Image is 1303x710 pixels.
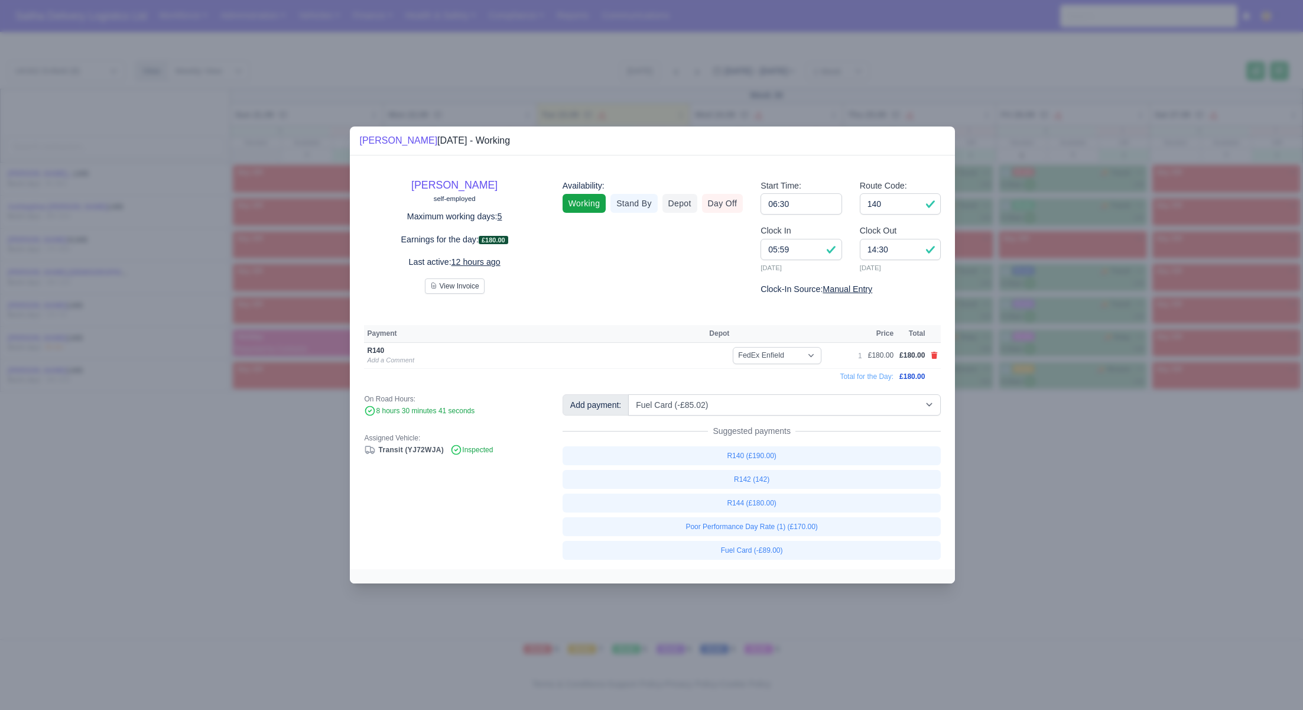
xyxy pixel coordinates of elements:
div: [DATE] - Working [359,134,510,148]
a: R140 (£190.00) [563,446,941,465]
div: Add payment: [563,394,629,416]
label: Start Time: [761,179,801,193]
th: Total [896,325,928,343]
small: [DATE] [761,262,842,273]
a: Transit (YJ72WJA) [364,446,443,454]
p: Maximum working days: [364,210,544,223]
button: View Invoice [425,278,485,294]
label: Clock Out [860,224,897,238]
label: Clock In [761,224,791,238]
span: Total for the Day: [840,372,893,381]
div: Availability: [563,179,743,193]
div: 8 hours 30 minutes 41 seconds [364,406,544,417]
a: R142 (142) [563,470,941,489]
p: Earnings for the day: [364,233,544,247]
span: £180.00 [899,372,925,381]
a: Stand By [610,194,657,213]
a: Day Off [702,194,743,213]
a: Depot [662,194,697,213]
u: Manual Entry [823,284,872,294]
a: Poor Performance Day Rate (1) (£170.00) [563,517,941,536]
div: Clock-In Source: [761,283,941,296]
a: Working [563,194,606,213]
a: [PERSON_NAME] [359,135,437,145]
div: On Road Hours: [364,394,544,404]
a: Fuel Card (-£89.00) [563,541,941,560]
p: Last active: [364,255,544,269]
small: self-employed [434,195,476,202]
div: R140 [367,346,633,355]
iframe: Chat Widget [1244,653,1303,710]
td: £180.00 [865,343,896,369]
div: Assigned Vehicle: [364,433,544,443]
span: Inspected [450,446,493,454]
label: Route Code: [860,179,907,193]
u: 5 [498,212,502,221]
th: Price [865,325,896,343]
div: 1 [858,351,862,361]
span: £180.00 [899,351,925,359]
a: R144 (£180.00) [563,494,941,513]
small: [DATE] [860,262,941,273]
span: Suggested payments [708,425,795,437]
u: 12 hours ago [451,257,501,267]
a: [PERSON_NAME] [411,179,498,191]
th: Depot [706,325,855,343]
a: Add a Comment [367,356,414,364]
th: Payment [364,325,706,343]
span: £180.00 [479,236,508,245]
